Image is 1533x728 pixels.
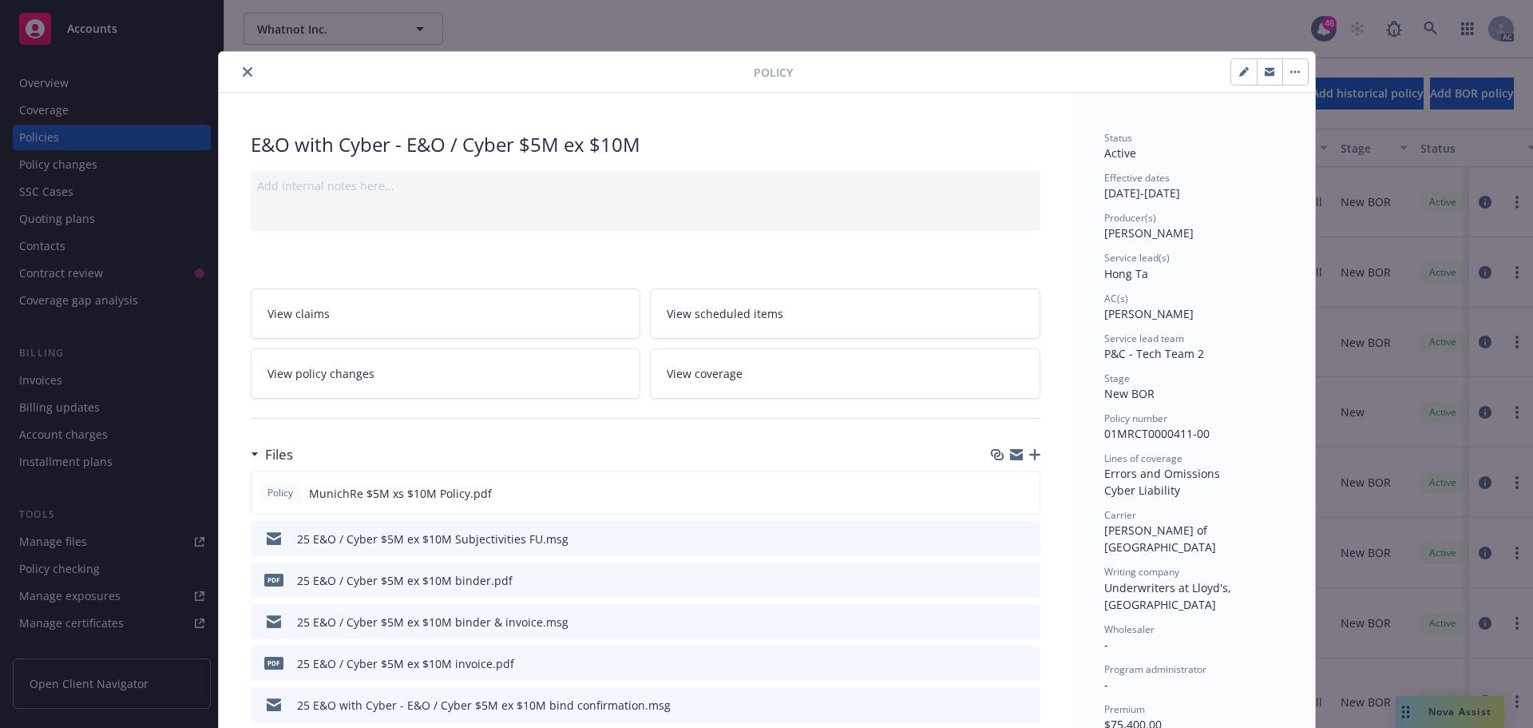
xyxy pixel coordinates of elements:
[1020,697,1034,714] button: preview file
[1104,346,1204,361] span: P&C - Tech Team 2
[1104,580,1234,612] span: Underwriters at Lloyd's, [GEOGRAPHIC_DATA]
[1104,637,1108,652] span: -
[994,655,1007,672] button: download file
[1020,655,1034,672] button: preview file
[1104,482,1283,499] div: Cyber Liability
[1104,565,1179,579] span: Writing company
[1104,523,1216,555] span: [PERSON_NAME] of [GEOGRAPHIC_DATA]
[1104,623,1155,636] span: Wholesaler
[1020,531,1034,547] button: preview file
[1104,677,1108,692] span: -
[667,305,783,322] span: View scheduled items
[297,614,568,631] div: 25 E&O / Cyber $5M ex $10M binder & invoice.msg
[251,131,1040,158] div: E&O with Cyber - E&O / Cyber $5M ex $10M
[264,486,296,500] span: Policy
[297,531,568,547] div: 25 E&O / Cyber $5M ex $10M Subjectivities FU.msg
[297,572,513,589] div: 25 E&O / Cyber $5M ex $10M binder.pdf
[754,64,793,81] span: Policy
[257,177,1034,194] div: Add internal notes here...
[1104,386,1155,401] span: New BOR
[267,305,330,322] span: View claims
[1104,251,1170,265] span: Service lead(s)
[1020,614,1034,631] button: preview file
[1104,332,1184,345] span: Service lead team
[264,657,283,669] span: pdf
[1104,145,1136,161] span: Active
[1104,171,1170,185] span: Effective dates
[993,485,1006,502] button: download file
[1104,225,1194,241] span: [PERSON_NAME]
[251,444,293,465] div: Files
[1104,465,1283,482] div: Errors and Omissions
[994,572,1007,589] button: download file
[650,348,1040,399] a: View coverage
[1104,306,1194,321] span: [PERSON_NAME]
[238,62,257,82] button: close
[1104,266,1148,281] span: Hong Ta
[309,485,492,502] span: MunichRe $5M xs $10M Policy.pdf
[297,697,671,714] div: 25 E&O with Cyber - E&O / Cyber $5M ex $10M bind confirmation.msg
[1104,171,1283,201] div: [DATE] - [DATE]
[264,574,283,586] span: pdf
[1104,426,1210,441] span: 01MRCT0000411-00
[1104,702,1145,716] span: Premium
[1104,662,1206,676] span: Program administrator
[1104,131,1132,145] span: Status
[994,531,1007,547] button: download file
[650,288,1040,339] a: View scheduled items
[297,655,514,672] div: 25 E&O / Cyber $5M ex $10M invoice.pdf
[1019,485,1033,502] button: preview file
[267,365,374,382] span: View policy changes
[1104,412,1167,425] span: Policy number
[1104,508,1136,522] span: Carrier
[994,697,1007,714] button: download file
[251,288,641,339] a: View claims
[994,614,1007,631] button: download file
[1104,452,1182,465] span: Lines of coverage
[1020,572,1034,589] button: preview file
[1104,211,1156,225] span: Producer(s)
[667,365,743,382] span: View coverage
[1104,292,1128,305] span: AC(s)
[1104,372,1130,385] span: Stage
[251,348,641,399] a: View policy changes
[265,444,293,465] h3: Files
